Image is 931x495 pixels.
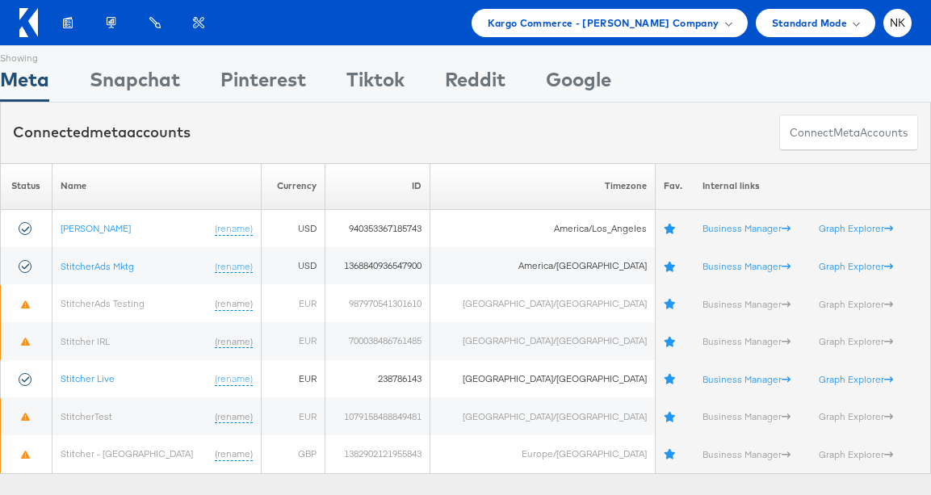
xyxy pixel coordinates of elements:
a: Stitcher - [GEOGRAPHIC_DATA] [61,447,193,459]
span: Kargo Commerce - [PERSON_NAME] Company [488,15,719,31]
td: Europe/[GEOGRAPHIC_DATA] [430,435,655,473]
div: Snapchat [90,65,180,102]
a: Graph Explorer [819,372,893,384]
th: Timezone [430,163,655,209]
td: GBP [262,435,325,473]
td: 1368840936547900 [325,247,430,285]
a: Graph Explorer [819,222,893,234]
a: Stitcher IRL [61,334,110,346]
a: Business Manager [702,334,791,346]
a: (rename) [215,409,253,423]
a: Business Manager [702,447,791,459]
td: [GEOGRAPHIC_DATA]/[GEOGRAPHIC_DATA] [430,397,655,435]
span: Standard Mode [772,15,847,31]
div: Pinterest [220,65,306,102]
td: EUR [262,397,325,435]
a: (rename) [215,221,253,235]
th: Currency [262,163,325,209]
span: NK [890,18,906,28]
td: 987970541301610 [325,284,430,322]
div: Google [546,65,611,102]
th: Status [1,163,52,209]
div: Tiktok [346,65,405,102]
td: 940353367185743 [325,209,430,247]
button: ConnectmetaAccounts [779,115,918,151]
td: EUR [262,284,325,322]
div: Connected accounts [13,122,191,143]
a: (rename) [215,259,253,273]
td: USD [262,247,325,285]
a: Stitcher Live [61,371,115,384]
a: Business Manager [702,222,791,234]
span: meta [833,125,860,141]
a: Graph Explorer [819,409,893,422]
th: Name [52,163,261,209]
a: Business Manager [702,297,791,309]
td: America/Los_Angeles [430,209,655,247]
a: StitcherAds Mktg [61,259,134,271]
td: 700038486761485 [325,322,430,360]
div: Reddit [445,65,505,102]
a: Business Manager [702,372,791,384]
td: 1079158488849481 [325,397,430,435]
a: Business Manager [702,259,791,271]
a: StitcherTest [61,409,112,422]
th: ID [325,163,430,209]
a: (rename) [215,447,253,461]
td: EUR [262,360,325,398]
td: [GEOGRAPHIC_DATA]/[GEOGRAPHIC_DATA] [430,284,655,322]
td: 1382902121955843 [325,435,430,473]
a: StitcherAds Testing [61,296,145,308]
td: USD [262,209,325,247]
a: Graph Explorer [819,297,893,309]
a: Graph Explorer [819,447,893,459]
a: Business Manager [702,409,791,422]
a: (rename) [215,334,253,348]
a: Graph Explorer [819,334,893,346]
td: [GEOGRAPHIC_DATA]/[GEOGRAPHIC_DATA] [430,322,655,360]
a: (rename) [215,371,253,385]
td: America/[GEOGRAPHIC_DATA] [430,247,655,285]
span: meta [90,123,127,141]
td: [GEOGRAPHIC_DATA]/[GEOGRAPHIC_DATA] [430,360,655,398]
a: Graph Explorer [819,259,893,271]
a: [PERSON_NAME] [61,221,131,233]
td: 238786143 [325,360,430,398]
td: EUR [262,322,325,360]
a: (rename) [215,296,253,310]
